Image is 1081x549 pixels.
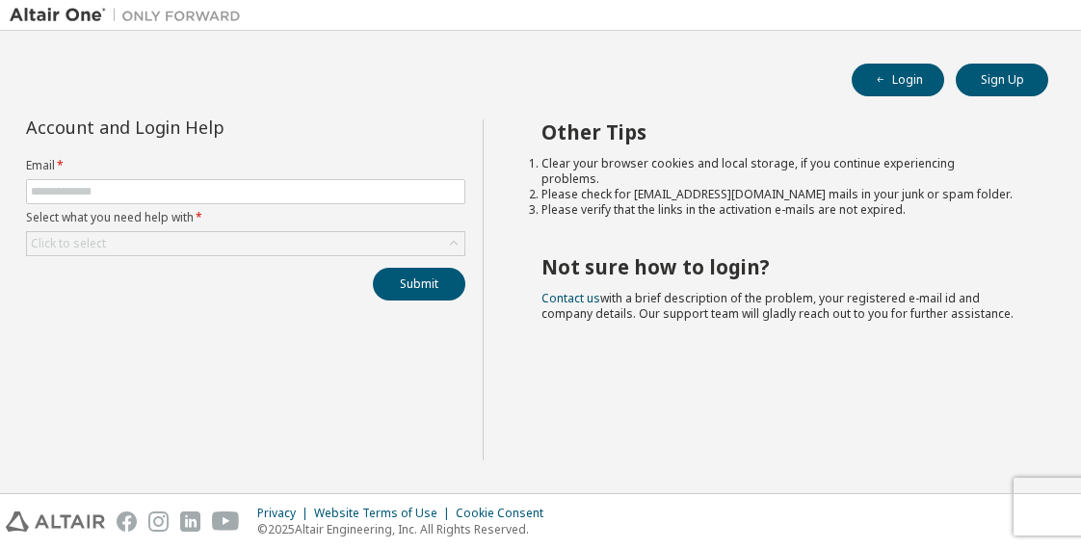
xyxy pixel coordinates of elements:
label: Select what you need help with [26,210,465,225]
div: Privacy [257,506,314,521]
h2: Not sure how to login? [541,254,1015,279]
img: facebook.svg [117,511,137,532]
button: Login [852,64,944,96]
p: © 2025 Altair Engineering, Inc. All Rights Reserved. [257,521,555,537]
img: altair_logo.svg [6,511,105,532]
div: Cookie Consent [456,506,555,521]
div: Account and Login Help [26,119,378,135]
img: youtube.svg [212,511,240,532]
a: Contact us [541,290,600,306]
button: Sign Up [956,64,1048,96]
img: Altair One [10,6,250,25]
span: with a brief description of the problem, your registered e-mail id and company details. Our suppo... [541,290,1014,322]
img: linkedin.svg [180,511,200,532]
div: Click to select [31,236,106,251]
li: Clear your browser cookies and local storage, if you continue experiencing problems. [541,156,1015,187]
img: instagram.svg [148,511,169,532]
div: Click to select [27,232,464,255]
li: Please verify that the links in the activation e-mails are not expired. [541,202,1015,218]
label: Email [26,158,465,173]
li: Please check for [EMAIL_ADDRESS][DOMAIN_NAME] mails in your junk or spam folder. [541,187,1015,202]
div: Website Terms of Use [314,506,456,521]
button: Submit [373,268,465,301]
h2: Other Tips [541,119,1015,144]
